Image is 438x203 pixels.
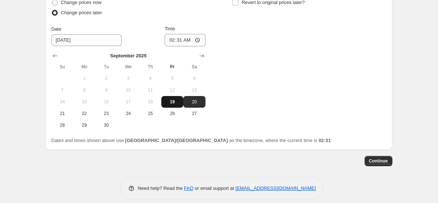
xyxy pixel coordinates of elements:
[54,64,70,70] span: Su
[117,108,139,119] button: Wednesday September 24 2025
[164,99,180,105] span: 19
[186,76,202,81] span: 6
[117,84,139,96] button: Wednesday September 10 2025
[161,73,183,84] button: Friday September 5 2025
[51,84,73,96] button: Sunday September 7 2025
[139,96,161,108] button: Thursday September 18 2025
[61,10,102,15] span: Change prices later
[161,108,183,119] button: Friday September 26 2025
[76,111,92,116] span: 22
[161,96,183,108] button: Today Friday September 19 2025
[164,111,180,116] span: 26
[73,96,95,108] button: Monday September 15 2025
[183,61,205,73] th: Saturday
[98,122,114,128] span: 30
[54,87,70,93] span: 7
[183,96,205,108] button: Saturday September 20 2025
[186,64,202,70] span: Sa
[98,87,114,93] span: 9
[125,138,228,143] b: [GEOGRAPHIC_DATA]/[GEOGRAPHIC_DATA]
[73,73,95,84] button: Monday September 1 2025
[139,73,161,84] button: Thursday September 4 2025
[76,99,92,105] span: 15
[161,61,183,73] th: Friday
[186,87,202,93] span: 13
[54,111,70,116] span: 21
[164,64,180,70] span: Fr
[51,34,122,46] input: 9/19/2025
[51,26,61,32] span: Date
[76,122,92,128] span: 29
[142,87,158,93] span: 11
[73,84,95,96] button: Monday September 8 2025
[120,76,136,81] span: 3
[165,26,175,31] span: Time
[98,111,114,116] span: 23
[50,51,60,61] button: Show previous month, August 2025
[76,64,92,70] span: Mo
[183,84,205,96] button: Saturday September 13 2025
[164,87,180,93] span: 12
[183,73,205,84] button: Saturday September 6 2025
[117,61,139,73] th: Wednesday
[98,76,114,81] span: 2
[186,99,202,105] span: 20
[117,96,139,108] button: Wednesday September 17 2025
[54,122,70,128] span: 28
[319,138,331,143] b: 02:31
[142,76,158,81] span: 4
[139,108,161,119] button: Thursday September 25 2025
[235,185,316,191] a: [EMAIL_ADDRESS][DOMAIN_NAME]
[117,73,139,84] button: Wednesday September 3 2025
[98,64,114,70] span: Tu
[95,96,117,108] button: Tuesday September 16 2025
[142,99,158,105] span: 18
[164,76,180,81] span: 5
[76,87,92,93] span: 8
[51,96,73,108] button: Sunday September 14 2025
[165,34,205,46] input: 12:00
[120,64,136,70] span: We
[142,111,158,116] span: 25
[95,119,117,131] button: Tuesday September 30 2025
[142,64,158,70] span: Th
[98,99,114,105] span: 16
[120,99,136,105] span: 17
[73,119,95,131] button: Monday September 29 2025
[139,84,161,96] button: Thursday September 11 2025
[365,156,392,166] button: Continue
[95,108,117,119] button: Tuesday September 23 2025
[51,138,331,143] span: Dates and times shown above use as the timezone, where the current time is
[51,108,73,119] button: Sunday September 21 2025
[138,185,184,191] span: Need help? Read the
[161,84,183,96] button: Friday September 12 2025
[369,158,388,164] span: Continue
[73,108,95,119] button: Monday September 22 2025
[120,111,136,116] span: 24
[186,111,202,116] span: 27
[193,185,235,191] span: or email support at
[54,99,70,105] span: 14
[197,51,207,61] button: Show next month, October 2025
[51,119,73,131] button: Sunday September 28 2025
[183,108,205,119] button: Saturday September 27 2025
[139,61,161,73] th: Thursday
[73,61,95,73] th: Monday
[76,76,92,81] span: 1
[184,185,193,191] a: FAQ
[95,61,117,73] th: Tuesday
[51,61,73,73] th: Sunday
[95,73,117,84] button: Tuesday September 2 2025
[95,84,117,96] button: Tuesday September 9 2025
[120,87,136,93] span: 10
